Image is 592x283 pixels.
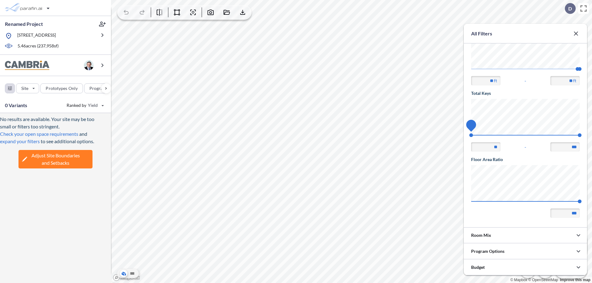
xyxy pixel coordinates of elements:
[471,232,491,238] p: Room Mix
[573,78,576,84] label: ft
[88,102,98,108] span: Yield
[510,278,527,282] a: Mapbox
[17,32,56,40] p: [STREET_ADDRESS]
[120,270,127,277] button: Aerial View
[84,83,117,93] button: Program
[471,142,580,152] div: -
[40,83,83,93] button: Prototypes Only
[560,278,590,282] a: Improve this map
[5,102,27,109] p: 0 Variants
[471,30,492,37] p: All Filters
[16,83,39,93] button: Site
[528,278,558,282] a: OpenStreetMap
[21,85,28,91] p: Site
[89,85,107,91] p: Program
[494,78,497,84] label: ft
[46,85,78,91] p: Prototypes Only
[129,270,136,277] button: Site Plan
[471,248,504,254] p: Program Options
[469,123,473,127] span: 74
[31,152,80,167] span: Adjust Site Boundaries and Setbacks
[471,76,580,85] div: -
[18,150,92,168] button: Adjust Site Boundariesand Setbacks
[62,100,108,110] button: Ranked by Yield
[84,60,94,70] img: user logo
[113,274,140,281] a: Mapbox homepage
[471,90,580,96] h5: Total Keys
[471,156,580,163] h5: Floor Area Ratio
[5,61,49,70] img: BrandImage
[18,43,59,50] p: 5.46 acres ( 237,958 sf)
[471,264,485,270] p: Budget
[5,21,43,27] p: Renamed Project
[568,6,572,11] p: D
